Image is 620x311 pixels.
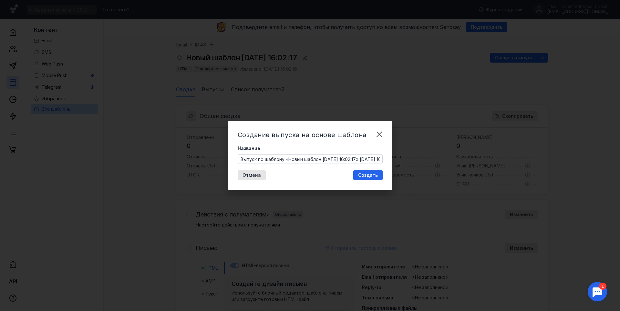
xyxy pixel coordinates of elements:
span: Создать [358,173,378,178]
span: Создание выпуска на основе шаблона [238,131,367,139]
span: Название [238,145,260,152]
div: 1 [15,4,22,11]
button: Отмена [238,170,266,180]
button: Создать [353,170,383,180]
span: Отмена [243,173,261,178]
